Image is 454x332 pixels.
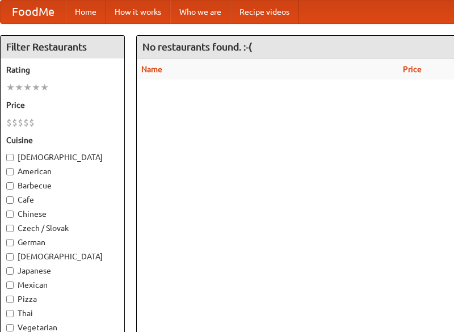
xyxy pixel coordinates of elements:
li: $ [18,116,23,129]
a: Who we are [170,1,230,23]
input: Barbecue [6,182,14,190]
li: ★ [15,81,23,94]
input: [DEMOGRAPHIC_DATA] [6,253,14,260]
input: [DEMOGRAPHIC_DATA] [6,154,14,161]
label: German [6,237,119,248]
label: Cafe [6,194,119,205]
li: ★ [6,81,15,94]
a: Price [403,65,422,74]
li: $ [23,116,29,129]
input: Czech / Slovak [6,225,14,232]
h5: Price [6,99,119,111]
a: FoodMe [1,1,66,23]
li: ★ [32,81,40,94]
input: Cafe [6,196,14,204]
a: How it works [106,1,170,23]
input: Mexican [6,281,14,289]
label: American [6,166,119,177]
input: Vegetarian [6,324,14,331]
li: ★ [23,81,32,94]
label: Mexican [6,279,119,291]
label: Pizza [6,293,119,305]
a: Name [141,65,162,74]
li: $ [6,116,12,129]
li: ★ [40,81,49,94]
label: Barbecue [6,180,119,191]
h5: Cuisine [6,135,119,146]
li: $ [29,116,35,129]
label: Czech / Slovak [6,222,119,234]
ng-pluralize: No restaurants found. :-( [142,41,252,52]
label: Japanese [6,265,119,276]
a: Home [66,1,106,23]
h4: Filter Restaurants [1,36,124,58]
h5: Rating [6,64,119,75]
li: $ [12,116,18,129]
input: American [6,168,14,175]
label: [DEMOGRAPHIC_DATA] [6,251,119,262]
label: [DEMOGRAPHIC_DATA] [6,152,119,163]
input: Pizza [6,296,14,303]
input: Japanese [6,267,14,275]
input: Chinese [6,211,14,218]
input: German [6,239,14,246]
a: Recipe videos [230,1,299,23]
label: Chinese [6,208,119,220]
input: Thai [6,310,14,317]
label: Thai [6,308,119,319]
